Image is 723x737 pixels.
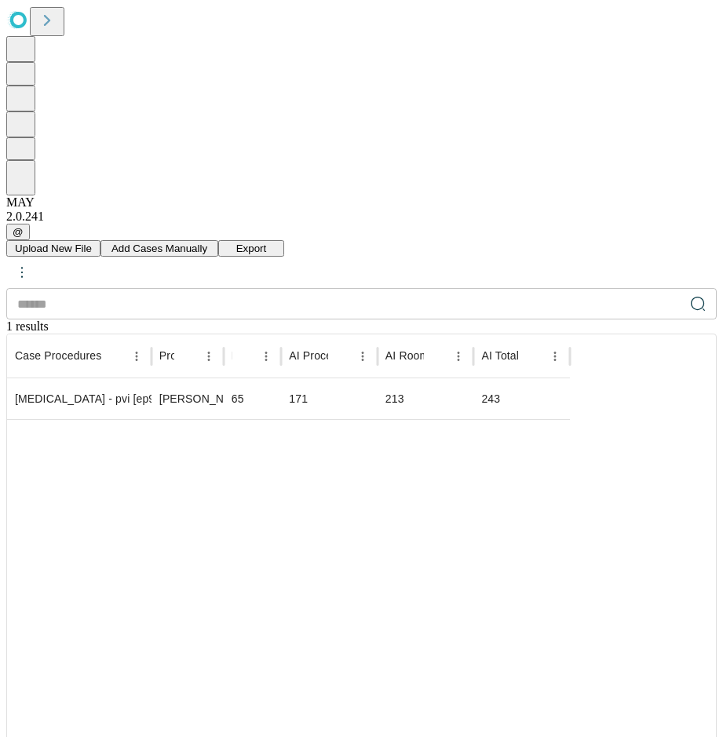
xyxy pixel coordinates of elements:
[218,240,284,257] button: Export
[198,345,220,367] button: Menu
[6,195,717,210] div: MAY
[289,392,308,405] span: 171
[6,224,30,240] button: @
[15,348,101,363] span: Scheduled procedures
[232,379,274,419] div: 65
[236,243,267,254] span: Export
[218,241,284,254] a: Export
[425,345,447,367] button: Sort
[176,345,198,367] button: Sort
[159,348,225,363] span: Proceduralist
[352,345,374,367] button: Menu
[15,243,92,254] span: Upload New File
[13,226,24,238] span: @
[385,348,482,363] span: Patient in room to patient out of room
[481,348,571,363] span: Includes set-up, patient in-room to patient out-of-room, and clean-up
[481,392,500,405] span: 243
[255,345,277,367] button: Menu
[232,348,289,363] span: Patient Age
[6,319,49,333] span: 1 results
[522,345,544,367] button: Sort
[103,345,125,367] button: Sort
[385,392,404,405] span: 213
[8,258,36,286] button: kebab-menu
[6,210,717,224] div: 2.0.241
[100,240,218,257] button: Add Cases Manually
[544,345,566,367] button: Menu
[159,379,216,419] div: [PERSON_NAME], M.D. [1677224]
[289,348,407,363] span: Time-out to extubation/pocket closure
[233,345,255,367] button: Sort
[330,345,352,367] button: Sort
[111,243,207,254] span: Add Cases Manually
[126,345,148,367] button: Menu
[447,345,469,367] button: Menu
[15,379,144,419] div: [MEDICAL_DATA] - pvi [ep90], pulsed field [MEDICAL_DATA] [ep407]
[6,240,100,257] button: Upload New File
